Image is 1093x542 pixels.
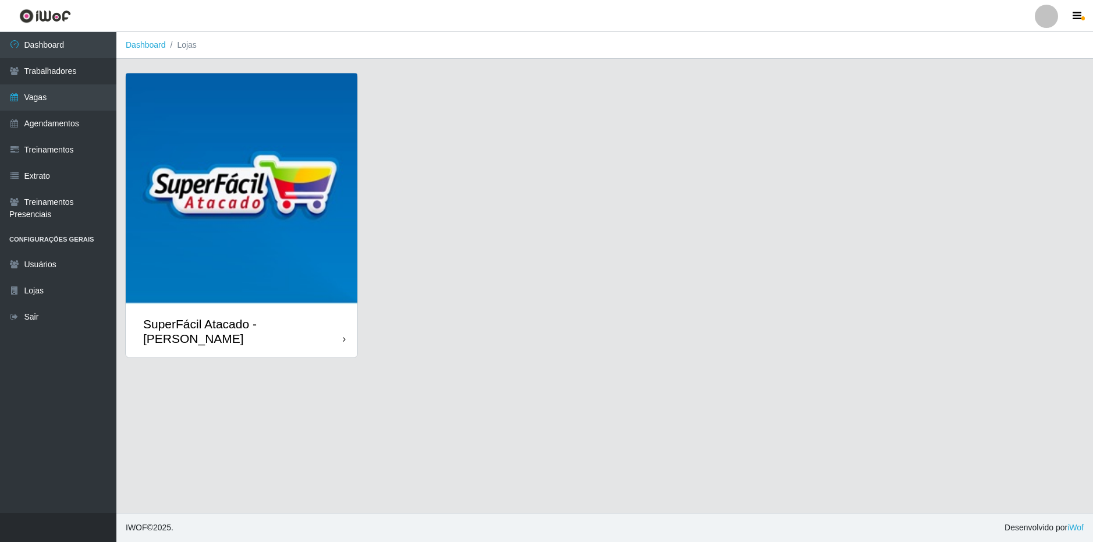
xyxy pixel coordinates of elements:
a: SuperFácil Atacado - [PERSON_NAME] [126,73,357,357]
div: SuperFácil Atacado - [PERSON_NAME] [143,317,343,346]
li: Lojas [166,39,197,51]
img: cardImg [126,73,357,305]
nav: breadcrumb [116,32,1093,59]
a: iWof [1067,523,1084,532]
span: IWOF [126,523,147,532]
img: CoreUI Logo [19,9,71,23]
span: © 2025 . [126,522,173,534]
a: Dashboard [126,40,166,49]
span: Desenvolvido por [1005,522,1084,534]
